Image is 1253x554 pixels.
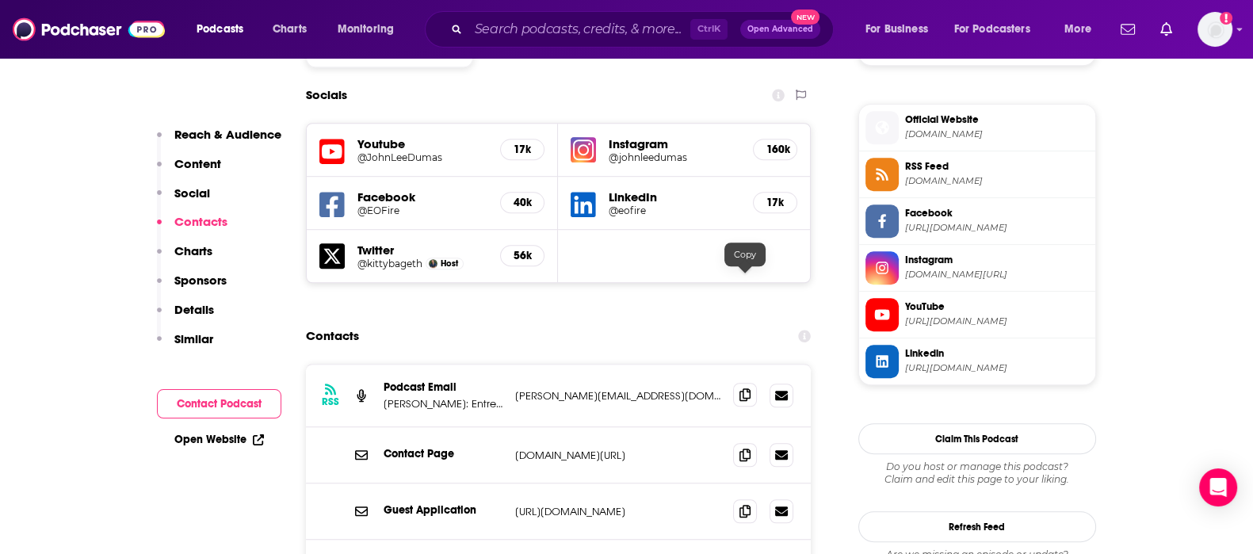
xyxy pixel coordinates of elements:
span: Instagram [905,253,1089,267]
button: Contacts [157,214,227,243]
p: [PERSON_NAME][EMAIL_ADDRESS][DOMAIN_NAME] [515,389,721,403]
a: @EOFire [357,204,488,216]
span: entrepreneuronfire.libsyn.com [905,175,1089,187]
button: open menu [944,17,1053,42]
button: open menu [1053,17,1111,42]
img: John Lee Dumas [429,259,437,268]
h5: 40k [514,196,531,209]
a: Charts [262,17,316,42]
h2: Socials [306,80,347,110]
button: Charts [157,243,212,273]
a: @kittybageth [357,258,422,269]
span: Monitoring [338,18,394,40]
a: Linkedin[URL][DOMAIN_NAME] [865,345,1089,378]
span: Host [441,258,458,269]
h5: 17k [766,196,784,209]
span: Podcasts [197,18,243,40]
input: Search podcasts, credits, & more... [468,17,690,42]
p: [DOMAIN_NAME][URL] [515,449,721,462]
div: Search podcasts, credits, & more... [440,11,849,48]
span: More [1064,18,1091,40]
button: Show profile menu [1198,12,1232,47]
p: Guest Application [384,503,502,517]
a: @johnleedumas [609,151,740,163]
h5: 160k [766,143,784,156]
h5: Twitter [357,243,488,258]
p: Contact Page [384,447,502,460]
a: Open Website [174,433,264,446]
p: Details [174,302,214,317]
p: Charts [174,243,212,258]
div: Open Intercom Messenger [1199,468,1237,506]
button: Sponsors [157,273,227,302]
a: Show notifications dropdown [1154,16,1179,43]
span: New [791,10,819,25]
span: RSS Feed [905,159,1089,174]
h5: LinkedIn [609,189,740,204]
a: @JohnLeeDumas [357,151,488,163]
button: Contact Podcast [157,389,281,418]
svg: Add a profile image [1220,12,1232,25]
button: Similar [157,331,213,361]
img: iconImage [571,137,596,162]
p: Similar [174,331,213,346]
a: @eofire [609,204,740,216]
span: For Business [865,18,928,40]
p: Content [174,156,221,171]
a: Instagram[DOMAIN_NAME][URL] [865,251,1089,285]
a: Official Website[DOMAIN_NAME] [865,111,1089,144]
a: YouTube[URL][DOMAIN_NAME] [865,298,1089,331]
p: Reach & Audience [174,127,281,142]
h5: 56k [514,249,531,262]
button: Details [157,302,214,331]
span: Linkedin [905,346,1089,361]
button: open menu [185,17,264,42]
p: [URL][DOMAIN_NAME] [515,505,721,518]
span: YouTube [905,300,1089,314]
button: Claim This Podcast [858,423,1096,454]
button: open menu [327,17,414,42]
span: EOFire.com [905,128,1089,140]
p: [PERSON_NAME]: Entrepreneur, Online Marketing Strategist, Founder and Host of EntrepreneurOnFire [384,397,502,411]
a: RSS Feed[DOMAIN_NAME] [865,158,1089,191]
h5: 17k [514,143,531,156]
span: Logged in as nicole.koremenos [1198,12,1232,47]
h2: Contacts [306,321,359,351]
span: https://www.youtube.com/@JohnLeeDumas [905,315,1089,327]
button: Open AdvancedNew [740,20,820,39]
span: For Podcasters [954,18,1030,40]
p: Contacts [174,214,227,229]
span: https://www.linkedin.com/in/eofire [905,362,1089,374]
span: instagram.com/johnleedumas [905,269,1089,281]
div: Copy [724,243,766,266]
span: Ctrl K [690,19,728,40]
h3: RSS [322,395,339,408]
div: Claim and edit this page to your liking. [858,460,1096,486]
span: https://www.facebook.com/EOFire [905,222,1089,234]
a: Podchaser - Follow, Share and Rate Podcasts [13,14,165,44]
h5: Instagram [609,136,740,151]
h5: Facebook [357,189,488,204]
button: Content [157,156,221,185]
button: Social [157,185,210,215]
img: User Profile [1198,12,1232,47]
span: Do you host or manage this podcast? [858,460,1096,473]
p: Podcast Email [384,380,502,394]
button: Reach & Audience [157,127,281,156]
a: Facebook[URL][DOMAIN_NAME] [865,204,1089,238]
button: Refresh Feed [858,511,1096,542]
p: Social [174,185,210,201]
button: open menu [854,17,948,42]
span: Official Website [905,113,1089,127]
h5: Youtube [357,136,488,151]
p: Sponsors [174,273,227,288]
span: Charts [273,18,307,40]
span: Open Advanced [747,25,813,33]
span: Facebook [905,206,1089,220]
